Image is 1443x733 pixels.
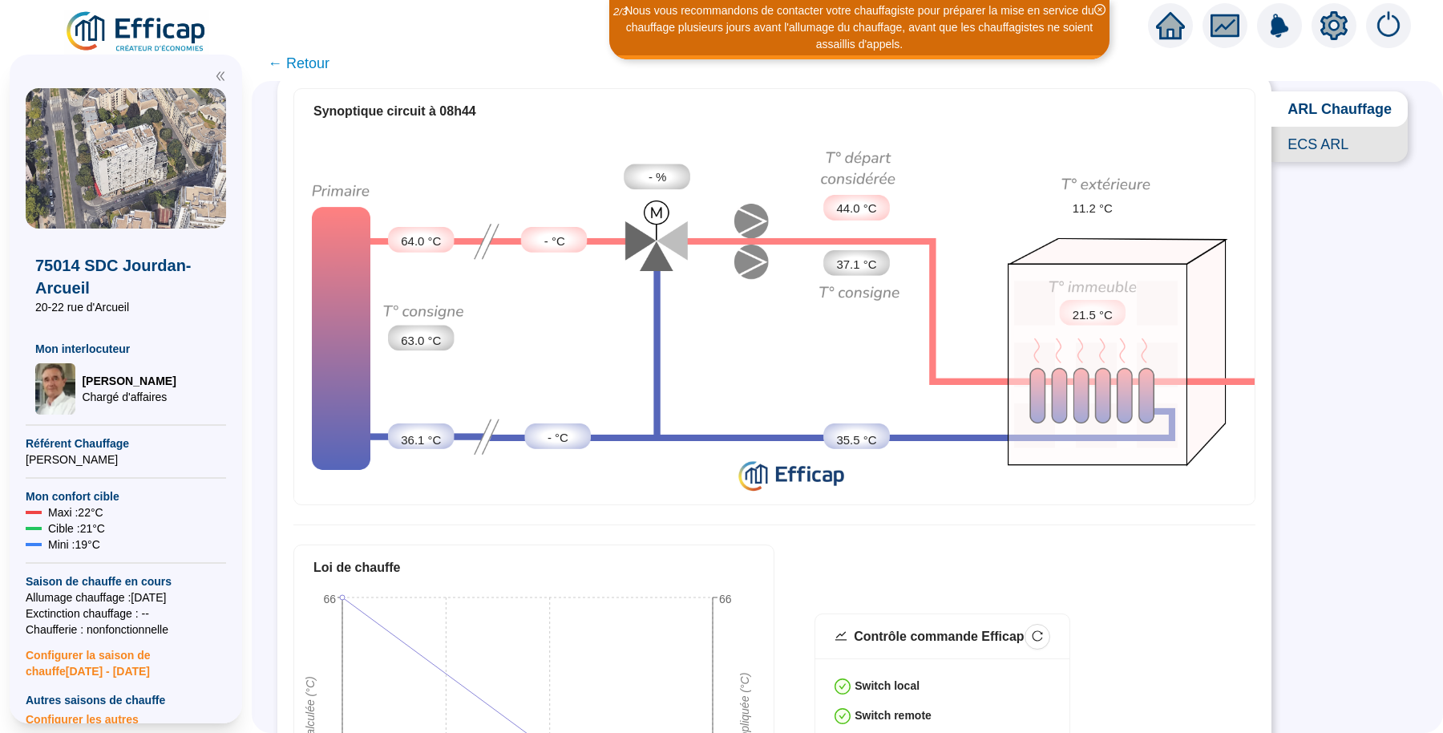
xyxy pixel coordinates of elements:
[1271,91,1408,127] span: ARL Chauffage
[82,373,176,389] span: [PERSON_NAME]
[82,389,176,405] span: Chargé d'affaires
[401,233,441,251] span: 64.0 °C
[48,520,105,537] span: Cible : 21 °C
[26,638,226,679] span: Configurer la saison de chauffe [DATE] - [DATE]
[294,133,1255,500] div: Synoptique
[855,679,920,692] strong: Switch local
[35,363,75,415] img: Chargé d'affaires
[313,102,1235,121] div: Synoptique circuit à 08h44
[544,233,565,251] span: - °C
[855,709,932,722] strong: Switch remote
[1032,630,1043,642] span: reload
[836,431,876,450] span: 35.5 °C
[35,254,216,299] span: 75014 SDC Jourdan-Arcueil
[48,537,100,553] span: Mini : 19 °C
[613,6,628,18] i: 2 / 3
[26,488,226,504] span: Mon confort cible
[1271,127,1408,162] span: ECS ARL
[836,200,876,218] span: 44.0 °C
[26,605,226,622] span: Exctinction chauffage : --
[26,573,226,589] span: Saison de chauffe en cours
[854,627,1024,646] div: Contrôle commande Efficap
[1320,11,1348,40] span: setting
[548,429,568,447] span: - °C
[649,168,667,187] span: - %
[835,678,851,695] span: check-circle
[1257,3,1302,48] img: alerts
[26,589,226,605] span: Allumage chauffage : [DATE]
[1156,11,1185,40] span: home
[268,52,329,75] span: ← Retour
[1211,11,1239,40] span: fund
[323,593,336,605] tspan: 66
[1073,200,1113,218] span: 11.2 °C
[48,504,103,520] span: Maxi : 22 °C
[26,452,226,468] span: [PERSON_NAME]
[835,630,847,642] span: stock
[313,558,754,577] div: Loi de chauffe
[1094,4,1105,15] span: close-circle
[835,708,851,724] span: check-circle
[612,2,1107,53] div: Nous vous recommandons de contacter votre chauffagiste pour préparer la mise en service du chauff...
[26,622,226,638] span: Chaufferie : non fonctionnelle
[215,71,226,82] span: double-left
[35,299,216,315] span: 20-22 rue d'Arcueil
[836,256,876,274] span: 37.1 °C
[401,431,441,450] span: 36.1 °C
[26,435,226,452] span: Référent Chauffage
[26,692,226,708] span: Autres saisons de chauffe
[64,10,209,55] img: efficap energie logo
[294,133,1255,500] img: circuit-supervision.724c8d6b72cc0638e748.png
[1366,3,1411,48] img: alerts
[401,332,441,350] span: 63.0 °C
[35,341,216,357] span: Mon interlocuteur
[719,593,732,605] tspan: 66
